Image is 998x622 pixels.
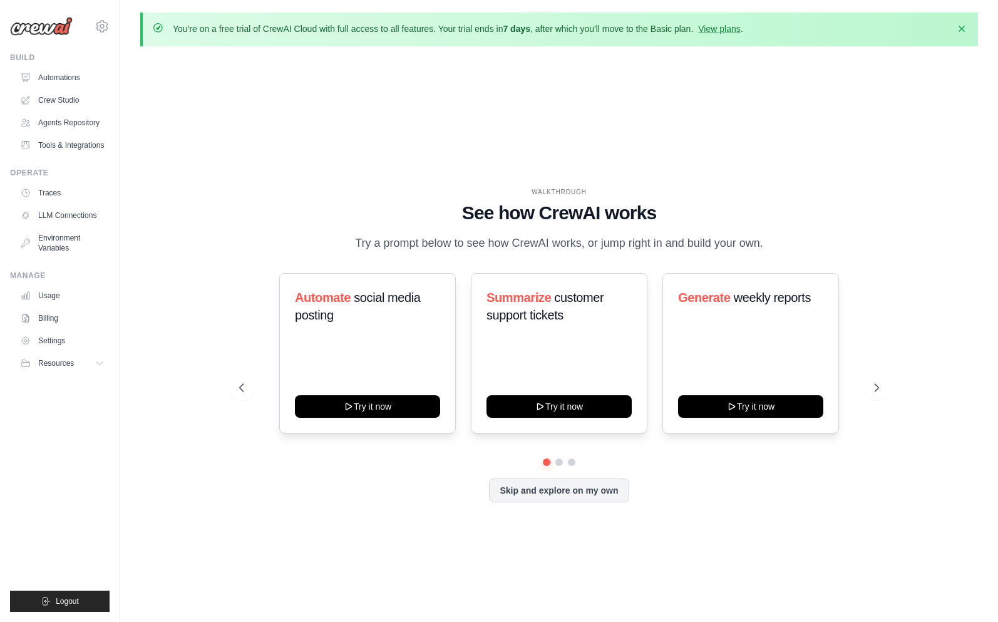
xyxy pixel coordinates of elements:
button: Try it now [486,395,632,418]
a: Automations [15,68,110,88]
span: Generate [678,291,731,304]
button: Skip and explore on my own [489,479,629,502]
span: weekly reports [734,291,811,304]
a: Billing [15,308,110,328]
div: WALKTHROUGH [239,187,879,197]
a: Environment Variables [15,228,110,258]
div: Build [10,53,110,63]
strong: 7 days [503,24,530,34]
a: Usage [15,286,110,306]
span: Logout [56,596,79,606]
p: You're on a free trial of CrewAI Cloud with full access to all features. Your trial ends in , aft... [173,23,743,35]
span: Automate [295,291,351,304]
img: Logo [10,17,73,36]
a: LLM Connections [15,205,110,225]
div: Operate [10,168,110,178]
button: Try it now [678,395,823,418]
span: Summarize [486,291,551,304]
a: Traces [15,183,110,203]
p: Try a prompt below to see how CrewAI works, or jump right in and build your own. [349,234,769,252]
span: customer support tickets [486,291,604,322]
a: Agents Repository [15,113,110,133]
button: Resources [15,353,110,373]
a: Settings [15,331,110,351]
button: Try it now [295,395,440,418]
a: Crew Studio [15,90,110,110]
a: Tools & Integrations [15,135,110,155]
div: Manage [10,271,110,281]
a: View plans [698,24,740,34]
h1: See how CrewAI works [239,202,879,224]
button: Logout [10,591,110,612]
span: social media posting [295,291,421,322]
span: Resources [38,358,74,368]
